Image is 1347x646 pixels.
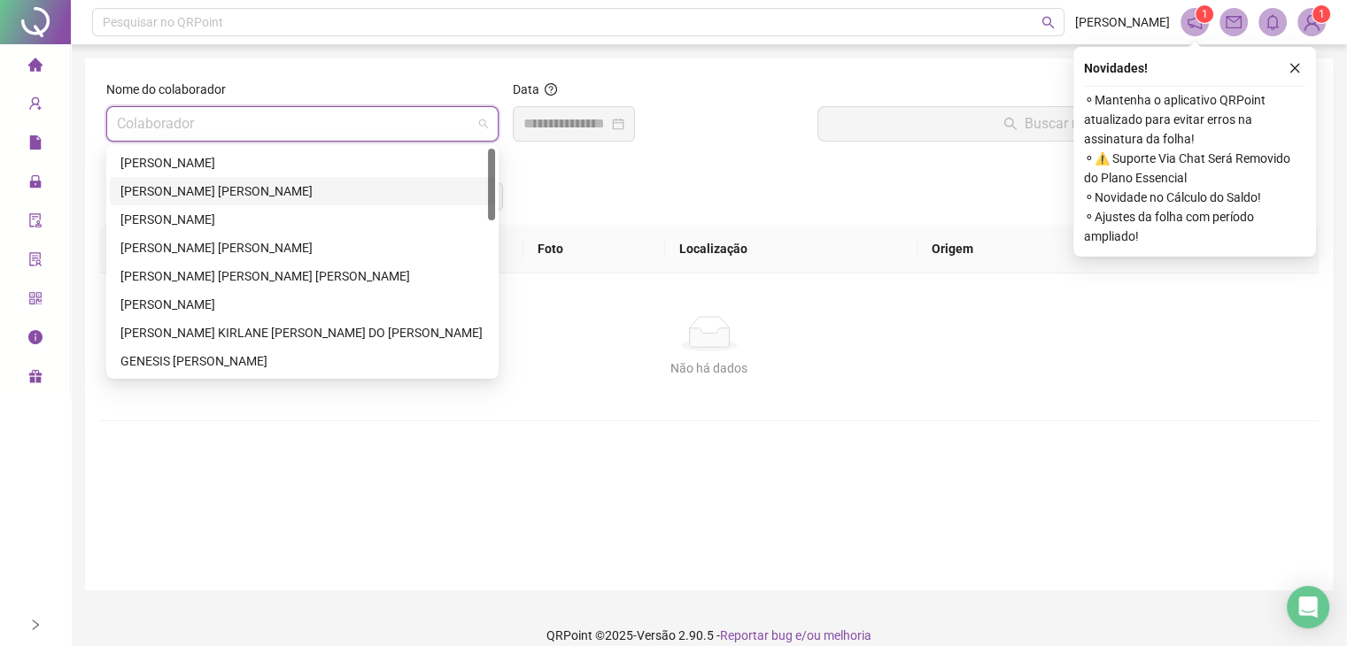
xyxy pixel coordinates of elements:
[1196,5,1213,23] sup: 1
[1084,90,1305,149] span: ⚬ Mantenha o aplicativo QRPoint atualizado para evitar erros na assinatura da folha!
[1041,16,1055,29] span: search
[817,106,1312,142] button: Buscar registros
[1287,586,1329,628] div: Open Intercom Messenger
[110,177,495,205] div: ANA CAROLINE FONSECA DE ASSUNÇÃO
[1312,5,1330,23] sup: Atualize o seu contato no menu Meus Dados
[120,238,484,258] div: [PERSON_NAME] [PERSON_NAME]
[120,181,484,201] div: [PERSON_NAME] [PERSON_NAME]
[28,361,43,396] span: gift
[120,266,484,286] div: [PERSON_NAME] [PERSON_NAME] [PERSON_NAME]
[28,244,43,280] span: solution
[120,351,484,371] div: GENESIS [PERSON_NAME]
[110,347,495,375] div: GENESIS MARIA MAGOLLON GONZÁLEZ
[1084,58,1148,78] span: Novidades !
[513,82,539,96] span: Data
[28,166,43,202] span: lock
[110,319,495,347] div: FRANCISCA KIRLANE ALMEIDA DO NASCIMENTO
[110,149,495,177] div: ANA BEATRIZ OLIVEIRA FROTA
[28,88,43,124] span: user-add
[1187,14,1203,30] span: notification
[1319,8,1325,20] span: 1
[1084,188,1305,207] span: ⚬ Novidade no Cálculo do Saldo!
[28,205,43,241] span: audit
[28,283,43,319] span: qrcode
[1075,12,1170,32] span: [PERSON_NAME]
[1289,62,1301,74] span: close
[110,262,495,290] div: DAVILA SAMARA DARLEN COSTA BATISTA SENA
[1202,8,1208,20] span: 1
[120,358,1297,378] div: Não há dados
[917,225,1101,273] th: Origem
[1084,149,1305,188] span: ⚬ ⚠️ Suporte Via Chat Será Removido do Plano Essencial
[665,225,917,273] th: Localização
[110,234,495,262] div: CELIA MARGARIDA IZIEL FERREIRA
[637,628,676,642] span: Versão
[720,628,871,642] span: Reportar bug e/ou melhoria
[29,619,42,631] span: right
[120,210,484,229] div: [PERSON_NAME]
[1084,207,1305,246] span: ⚬ Ajustes da folha com período ampliado!
[1298,9,1325,35] img: 93650
[1265,14,1281,30] span: bell
[28,127,43,163] span: file
[28,50,43,85] span: home
[120,323,484,342] div: [PERSON_NAME] KIRLANE [PERSON_NAME] DO [PERSON_NAME]
[545,83,557,96] span: question-circle
[110,205,495,234] div: BIANCA GOMES SOARES
[110,290,495,319] div: DAYANE PEIXOTO DE ARAUJO
[120,295,484,314] div: [PERSON_NAME]
[106,80,237,99] label: Nome do colaborador
[28,322,43,358] span: info-circle
[523,225,665,273] th: Foto
[120,153,484,173] div: [PERSON_NAME]
[1226,14,1242,30] span: mail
